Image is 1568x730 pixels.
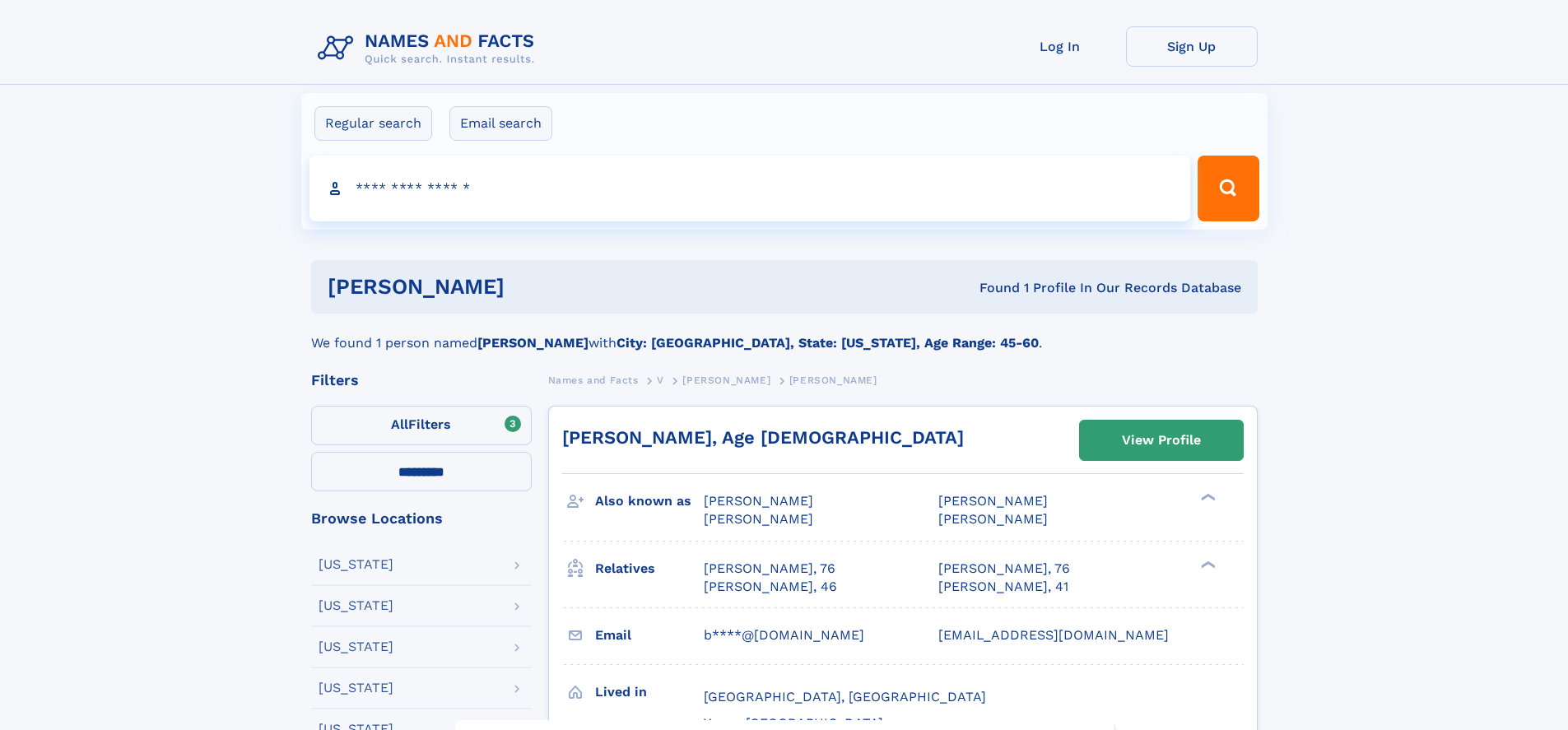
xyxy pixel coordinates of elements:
[311,26,548,71] img: Logo Names and Facts
[595,555,704,583] h3: Relatives
[311,511,532,526] div: Browse Locations
[938,511,1048,527] span: [PERSON_NAME]
[704,578,837,596] a: [PERSON_NAME], 46
[309,156,1191,221] input: search input
[704,560,835,578] a: [PERSON_NAME], 76
[1122,421,1201,459] div: View Profile
[742,279,1241,297] div: Found 1 Profile In Our Records Database
[319,681,393,695] div: [US_STATE]
[1126,26,1258,67] a: Sign Up
[319,558,393,571] div: [US_STATE]
[562,427,964,448] a: [PERSON_NAME], Age [DEMOGRAPHIC_DATA]
[1080,421,1243,460] a: View Profile
[595,678,704,706] h3: Lived in
[449,106,552,141] label: Email search
[682,370,770,390] a: [PERSON_NAME]
[1197,559,1217,570] div: ❯
[616,335,1039,351] b: City: [GEOGRAPHIC_DATA], State: [US_STATE], Age Range: 45-60
[328,277,742,297] h1: [PERSON_NAME]
[938,627,1169,643] span: [EMAIL_ADDRESS][DOMAIN_NAME]
[938,493,1048,509] span: [PERSON_NAME]
[994,26,1126,67] a: Log In
[319,640,393,653] div: [US_STATE]
[938,578,1068,596] a: [PERSON_NAME], 41
[477,335,589,351] b: [PERSON_NAME]
[938,560,1070,578] a: [PERSON_NAME], 76
[789,374,877,386] span: [PERSON_NAME]
[311,314,1258,353] div: We found 1 person named with .
[311,406,532,445] label: Filters
[704,689,986,704] span: [GEOGRAPHIC_DATA], [GEOGRAPHIC_DATA]
[1198,156,1259,221] button: Search Button
[704,511,813,527] span: [PERSON_NAME]
[548,370,639,390] a: Names and Facts
[682,374,770,386] span: [PERSON_NAME]
[1197,492,1217,503] div: ❯
[311,373,532,388] div: Filters
[314,106,432,141] label: Regular search
[657,374,664,386] span: V
[657,370,664,390] a: V
[319,599,393,612] div: [US_STATE]
[391,416,408,432] span: All
[595,621,704,649] h3: Email
[595,487,704,515] h3: Also known as
[704,493,813,509] span: [PERSON_NAME]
